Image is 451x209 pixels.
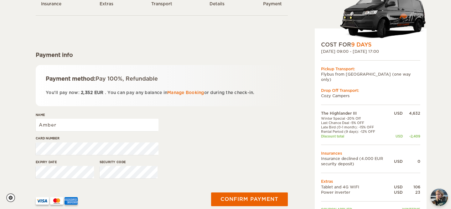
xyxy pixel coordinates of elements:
[321,190,394,195] td: Power inverter
[36,112,158,117] label: Name
[321,179,420,184] td: Extras
[431,189,448,206] img: Freyja at Cozy Campers
[100,160,158,164] label: Security code
[36,160,94,164] label: Expiry date
[321,66,420,72] div: Pickup Transport:
[96,76,158,82] span: Pay 100%, Refundable
[321,125,394,129] td: Late Bird (0-1 month): -15% OFF
[50,197,63,205] img: mastercard
[394,111,403,116] div: USD
[34,1,68,7] div: Insurance
[394,184,403,190] div: USD
[394,134,403,138] div: USD
[321,156,394,167] td: Insurance declined (4.000 EUR security deposit)
[65,197,78,205] img: AMEX
[321,129,394,134] td: Rental Period (9 days): -12% OFF
[394,159,403,164] div: USD
[46,75,278,82] div: Payment method:
[403,111,420,116] div: 4,632
[321,121,394,125] td: Last Chance Deal -5% OFF
[321,88,420,93] div: Drop Off Transport:
[403,184,420,190] div: 106
[81,90,93,95] span: 2,352
[321,41,420,48] div: COST FOR
[321,184,394,190] td: Tablet and 4G WIFI
[394,190,403,195] div: USD
[145,1,179,7] div: Transport
[321,111,394,116] td: The Highlander III
[167,90,204,95] a: Manage Booking
[351,42,371,48] span: 9 Days
[200,1,234,7] div: Details
[94,90,104,95] span: EUR
[321,93,420,98] td: Cozy Campers
[321,116,394,121] td: Winter Special -20% Off
[255,1,290,7] div: Payment
[89,1,124,7] div: Extras
[6,193,19,202] a: Cookie settings
[211,192,288,206] button: Confirm payment
[321,49,420,54] div: [DATE] 09:00 - [DATE] 17:00
[46,89,278,96] p: You'll pay now: . You can pay any balance in or during the check-in.
[431,189,448,206] button: chat-button
[321,72,420,82] td: Flybus from [GEOGRAPHIC_DATA] (one way only)
[321,134,394,138] td: Discount total
[403,190,420,195] div: 23
[36,136,158,141] label: Card number
[403,159,420,164] div: 0
[321,151,420,156] td: Insurances
[36,197,49,205] img: VISA
[36,51,288,59] div: Payment info
[403,134,420,138] div: -2,409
